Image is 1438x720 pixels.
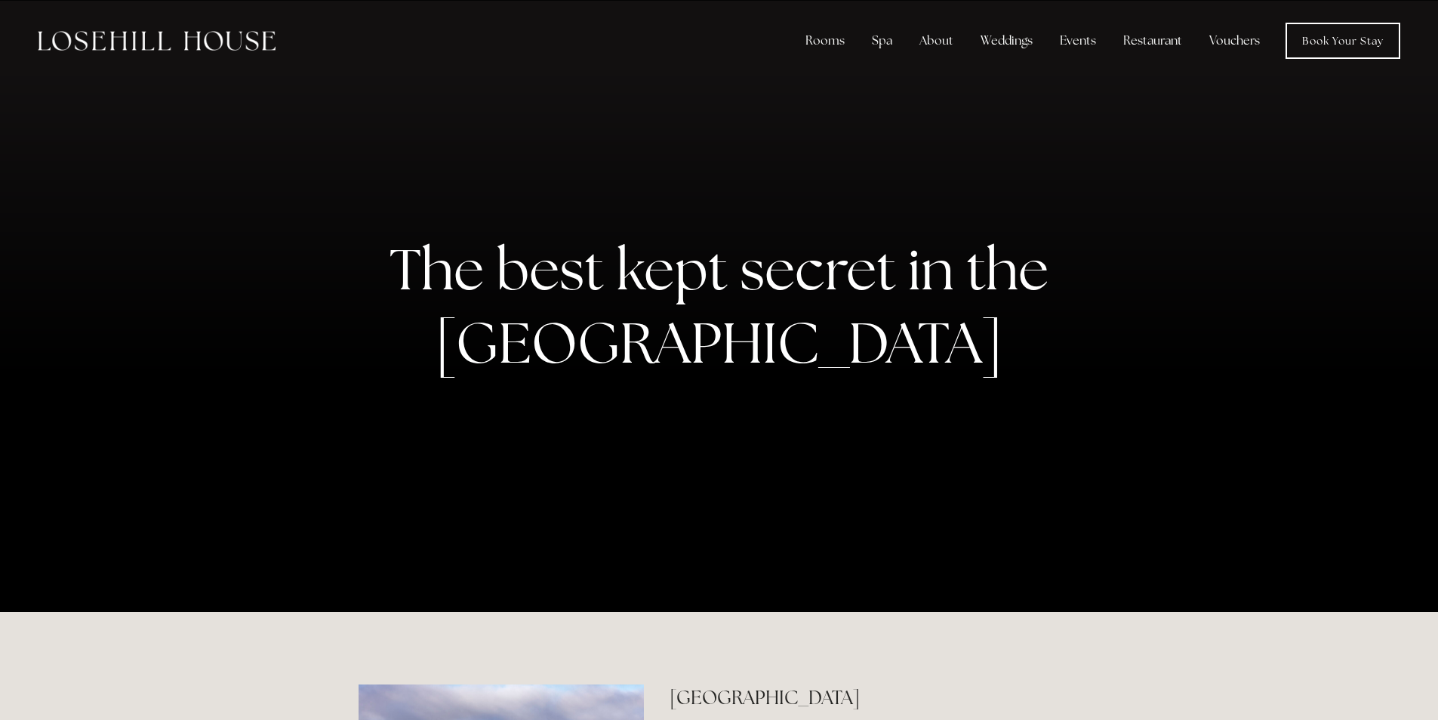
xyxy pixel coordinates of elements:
div: Restaurant [1111,26,1194,56]
div: Spa [860,26,904,56]
div: About [907,26,965,56]
div: Events [1048,26,1108,56]
strong: The best kept secret in the [GEOGRAPHIC_DATA] [390,232,1061,380]
div: Weddings [968,26,1045,56]
h2: [GEOGRAPHIC_DATA] [670,684,1079,711]
img: Losehill House [38,31,276,51]
div: Rooms [793,26,857,56]
a: Book Your Stay [1286,23,1400,59]
a: Vouchers [1197,26,1272,56]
